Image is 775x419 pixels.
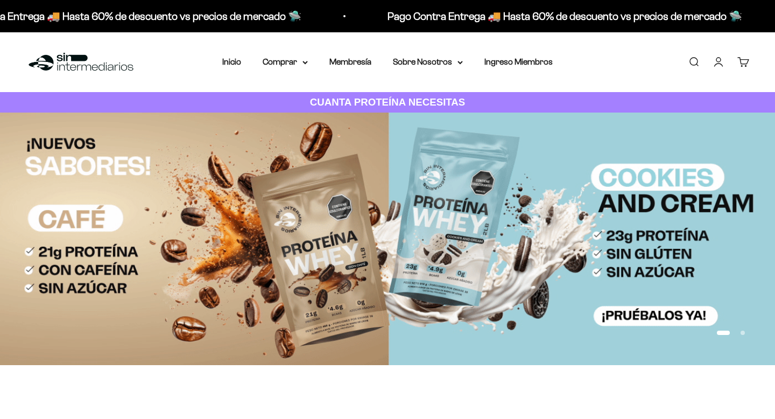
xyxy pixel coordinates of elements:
[329,57,371,66] a: Membresía
[484,57,553,66] a: Ingreso Miembros
[393,55,463,69] summary: Sobre Nosotros
[310,96,466,108] strong: CUANTA PROTEÍNA NECESITAS
[263,55,308,69] summary: Comprar
[367,8,721,25] p: Pago Contra Entrega 🚚 Hasta 60% de descuento vs precios de mercado 🛸
[222,57,241,66] a: Inicio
